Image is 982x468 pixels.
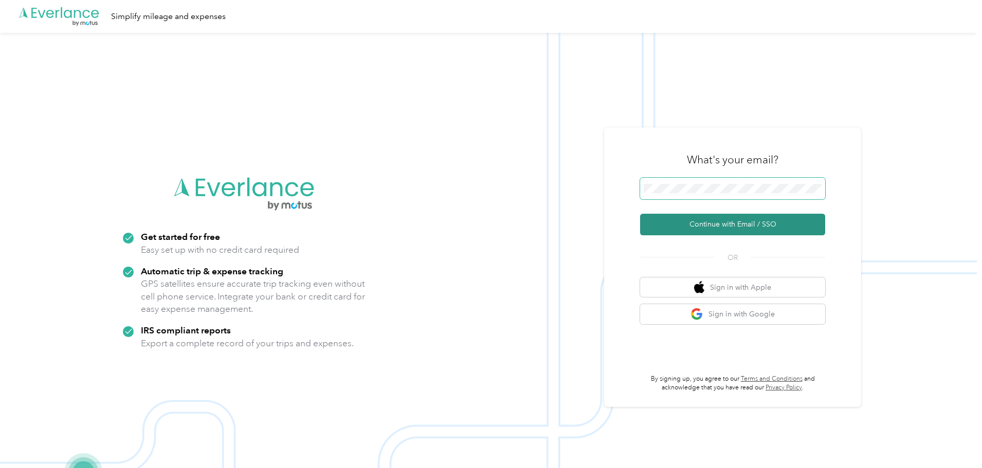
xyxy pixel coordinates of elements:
[640,304,825,324] button: google logoSign in with Google
[141,277,366,315] p: GPS satellites ensure accurate trip tracking even without cell phone service. Integrate your bank...
[141,266,283,276] strong: Automatic trip & expense tracking
[640,375,825,392] p: By signing up, you agree to our and acknowledge that you have read our .
[141,231,220,242] strong: Get started for free
[141,325,231,335] strong: IRS compliant reports
[690,308,703,321] img: google logo
[715,252,751,263] span: OR
[141,337,354,350] p: Export a complete record of your trips and expenses.
[687,153,778,167] h3: What's your email?
[141,244,299,256] p: Easy set up with no credit card required
[640,277,825,297] button: apple logoSign in with Apple
[766,384,802,391] a: Privacy Policy
[694,281,704,294] img: apple logo
[640,214,825,235] button: Continue with Email / SSO
[111,10,226,23] div: Simplify mileage and expenses
[741,375,803,383] a: Terms and Conditions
